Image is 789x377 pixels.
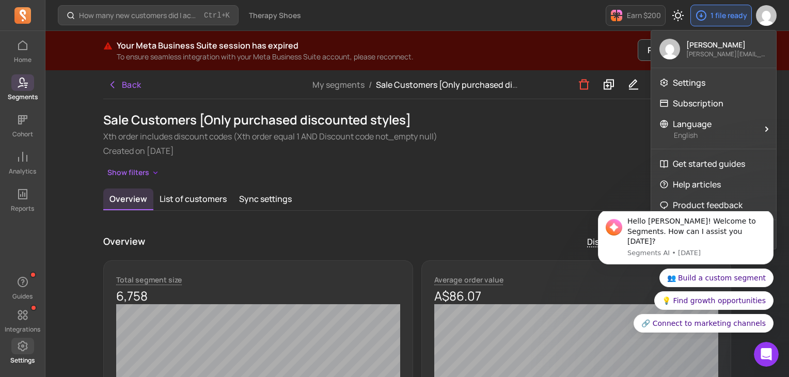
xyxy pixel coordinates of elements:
p: How many new customers did I acquire this period? [79,10,200,21]
button: Back [103,74,146,95]
p: Integrations [5,325,40,334]
button: Quick reply: 💡 Find growth opportunities [72,80,191,99]
button: Sync settings [233,189,298,209]
button: Quick reply: 👥 Build a custom segment [77,57,192,76]
p: Guides [12,292,33,301]
button: Earn $200 [606,5,666,26]
p: Cohort [12,130,33,138]
h1: Sale Customers [Only purchased discounted styles] [103,112,731,128]
p: 1 file ready [711,10,747,21]
p: Get started guides [673,158,745,170]
button: How many new customers did I acquire this period?Ctrl+K [58,5,239,25]
a: Subscription [651,93,776,114]
p: Home [14,56,31,64]
p: Xth order includes discount codes (Xth order equal 1 AND Discount code not_empty null) [103,130,731,143]
img: Profile image for Segments AI [23,8,40,24]
p: Earn $200 [627,10,661,21]
button: List of customers [153,189,233,209]
a: Product feedback [651,195,776,215]
p: Settings [673,76,705,89]
kbd: Ctrl [204,10,222,21]
span: Sale Customers [Only purchased discounted styles] [376,79,578,90]
span: Therapy Shoes [249,10,301,21]
button: Quick reply: 🔗 Connect to marketing channels [51,103,191,121]
a: Get started guides [651,153,776,174]
p: Analytics [9,167,36,176]
p: Your Meta Business Suite session has expired [117,39,634,52]
span: Language [673,118,712,130]
iframe: Intercom notifications message [582,211,789,339]
button: Toggle dark mode [668,5,688,26]
p: To ensure seamless integration with your Meta Business Suite account, please reconnect. [117,52,634,62]
p: Segments [8,93,38,101]
div: Hello [PERSON_NAME]! Welcome to Segments. How can I assist you [DATE]? [45,5,183,36]
p: Product feedback [673,199,743,211]
p: A$86.07 [434,288,718,304]
p: Subscription [673,97,723,109]
button: Overview [103,189,153,210]
p: Created on [DATE] [103,145,731,157]
div: Quick reply options [15,57,191,121]
button: 1 file ready [690,5,752,26]
p: Reports [11,205,34,213]
iframe: Intercom live chat [754,342,779,367]
button: Guides [11,272,34,303]
button: LanguageEnglish [651,114,776,145]
button: Reconnect [638,39,702,61]
p: [PERSON_NAME][EMAIL_ADDRESS][DOMAIN_NAME] [686,50,768,58]
span: / [365,79,376,90]
p: Message from Segments AI, sent 7w ago [45,37,183,46]
button: Show filters [103,165,164,180]
img: avatar [756,5,777,26]
a: Help articles [651,174,776,195]
p: Overview [103,234,145,248]
p: [PERSON_NAME] [686,40,768,50]
span: Average order value [434,275,503,285]
button: Toggle favorite [648,74,669,95]
a: Settings [651,72,776,93]
p: English [674,130,755,140]
div: Message content [45,5,183,36]
p: 6,758 [116,288,400,304]
a: My segments [312,79,365,90]
button: Therapy Shoes [243,6,307,25]
p: Settings [10,356,35,365]
span: + [204,10,230,21]
kbd: K [226,11,230,20]
p: Help articles [673,178,721,191]
img: avatar [659,39,680,59]
span: Total segment size [116,275,182,285]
